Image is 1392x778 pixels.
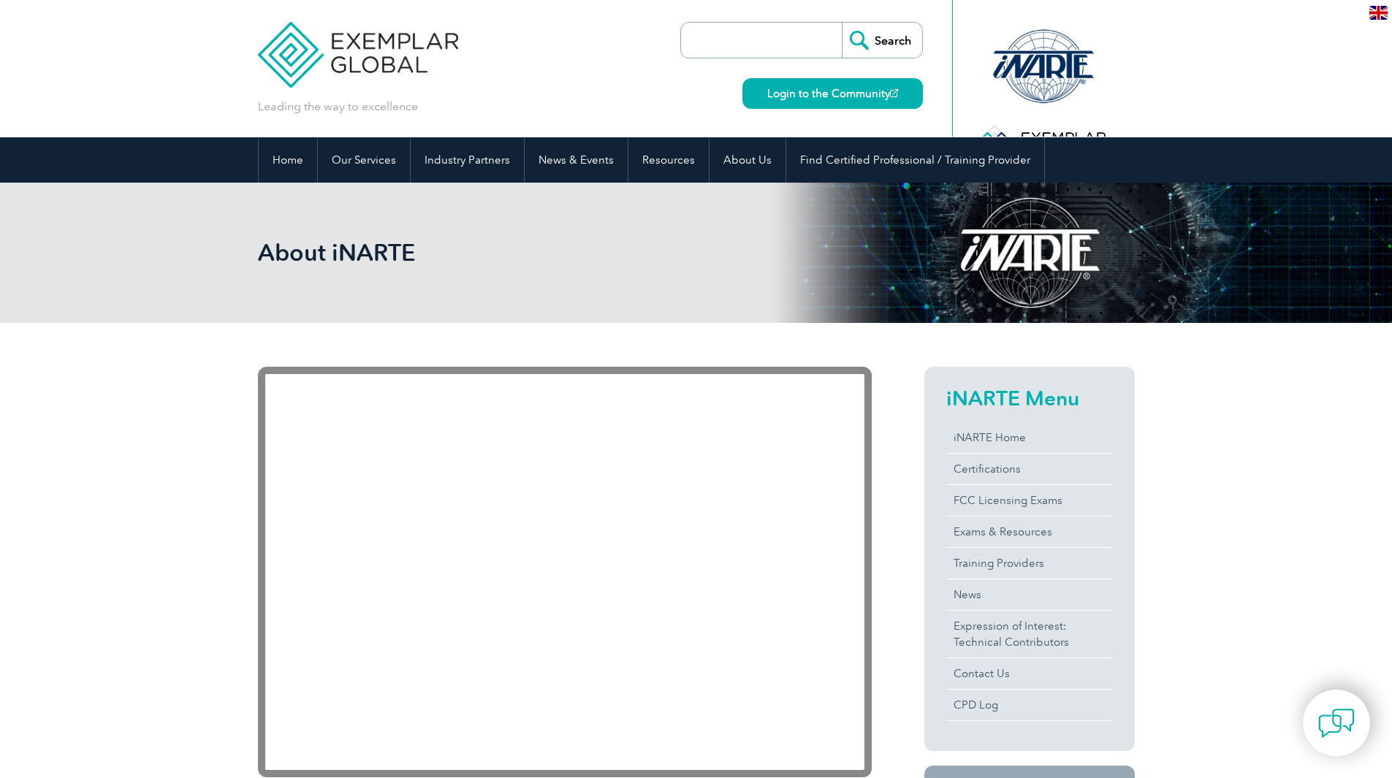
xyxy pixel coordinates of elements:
a: News [946,579,1113,610]
a: About Us [710,137,786,183]
a: Find Certified Professional / Training Provider [786,137,1044,183]
p: Leading the way to excellence [258,99,418,115]
a: Login to the Community [742,78,923,109]
a: iNARTE Home [946,422,1113,453]
a: Resources [628,137,709,183]
a: Exams & Resources [946,516,1113,547]
a: Our Services [318,137,410,183]
h2: About iNARTE [258,241,872,264]
a: Contact Us [946,658,1113,689]
h2: iNARTE Menu [946,386,1113,410]
a: Certifications [946,454,1113,484]
a: Training Providers [946,548,1113,579]
a: FCC Licensing Exams [946,485,1113,516]
iframe: YouTube video player [258,367,872,777]
a: News & Events [525,137,628,183]
a: CPD Log [946,690,1113,720]
a: Home [259,137,317,183]
img: open_square.png [890,89,898,97]
a: Industry Partners [411,137,524,183]
img: contact-chat.png [1318,705,1355,741]
a: Expression of Interest:Technical Contributors [946,611,1113,657]
input: Search [842,23,922,58]
img: en [1369,6,1388,20]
